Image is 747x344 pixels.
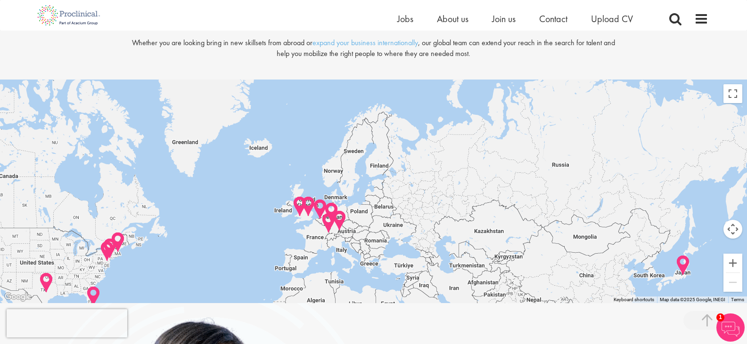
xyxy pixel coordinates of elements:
a: About us [437,13,468,25]
button: Toggle fullscreen view [723,84,742,103]
a: Terms (opens in new tab) [731,297,744,302]
a: Join us [492,13,516,25]
a: Jobs [397,13,413,25]
a: Open this area in Google Maps (opens a new window) [2,291,33,303]
span: 1 [716,313,724,321]
a: Upload CV [591,13,633,25]
button: Map camera controls [723,220,742,239]
img: Google [2,291,33,303]
a: expand your business internationally [312,38,418,48]
a: Contact [539,13,567,25]
button: Keyboard shortcuts [614,296,654,303]
button: Zoom in [723,254,742,272]
button: Zoom out [723,273,742,292]
iframe: reCAPTCHA [7,309,127,337]
span: Map data ©2025 Google, INEGI [660,297,725,302]
img: Chatbot [716,313,745,342]
p: Whether you are looking bring in new skillsets from abroad or , our global team can extend your r... [127,38,620,59]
